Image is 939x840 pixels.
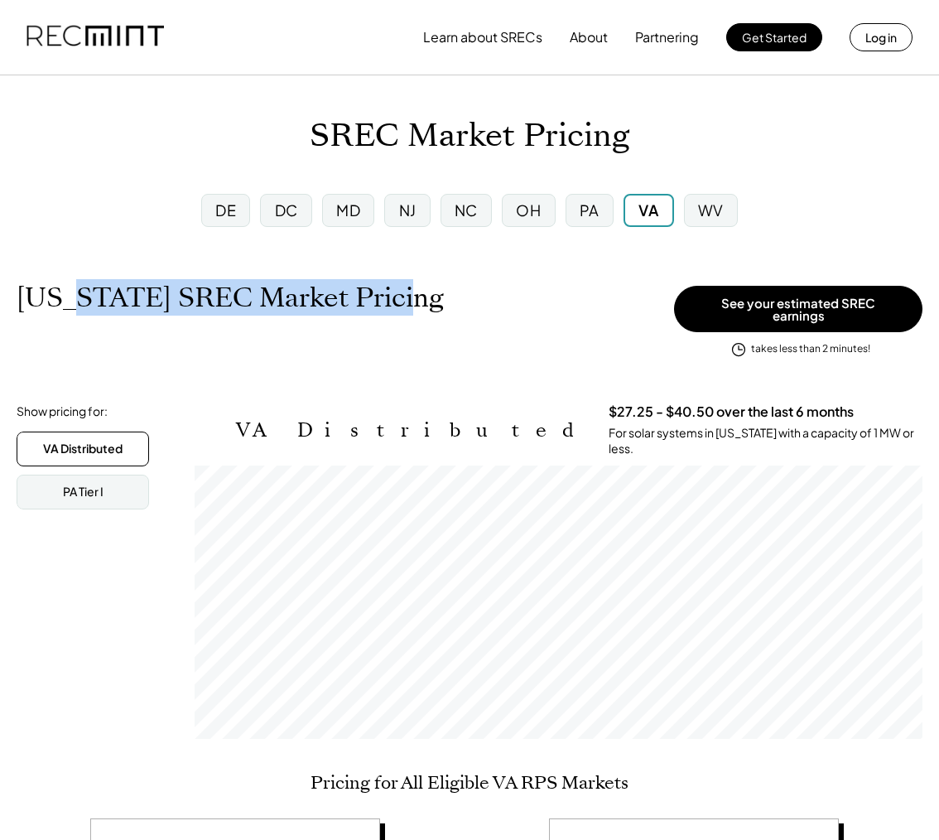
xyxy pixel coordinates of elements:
button: Learn about SRECs [423,21,542,54]
h2: VA Distributed [236,418,584,442]
div: For solar systems in [US_STATE] with a capacity of 1 MW or less. [609,425,922,457]
button: Log in [850,23,913,51]
div: VA Distributed [43,441,123,457]
button: About [570,21,608,54]
div: WV [698,200,724,220]
div: MD [336,200,360,220]
div: DE [215,200,236,220]
h1: [US_STATE] SREC Market Pricing [17,282,444,314]
div: NJ [399,200,417,220]
h2: Pricing for All Eligible VA RPS Markets [311,772,628,794]
div: DC [275,200,298,220]
div: PA [580,200,600,220]
div: Show pricing for: [17,403,108,420]
h3: $27.25 - $40.50 over the last 6 months [609,403,854,421]
div: VA [638,200,658,220]
div: OH [516,200,541,220]
h1: SREC Market Pricing [310,117,629,156]
div: takes less than 2 minutes! [751,342,870,356]
div: PA Tier I [63,484,104,500]
button: Get Started [726,23,822,51]
img: recmint-logotype%403x.png [26,9,164,65]
div: NC [455,200,478,220]
button: Partnering [635,21,699,54]
button: See your estimated SREC earnings [674,286,922,332]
